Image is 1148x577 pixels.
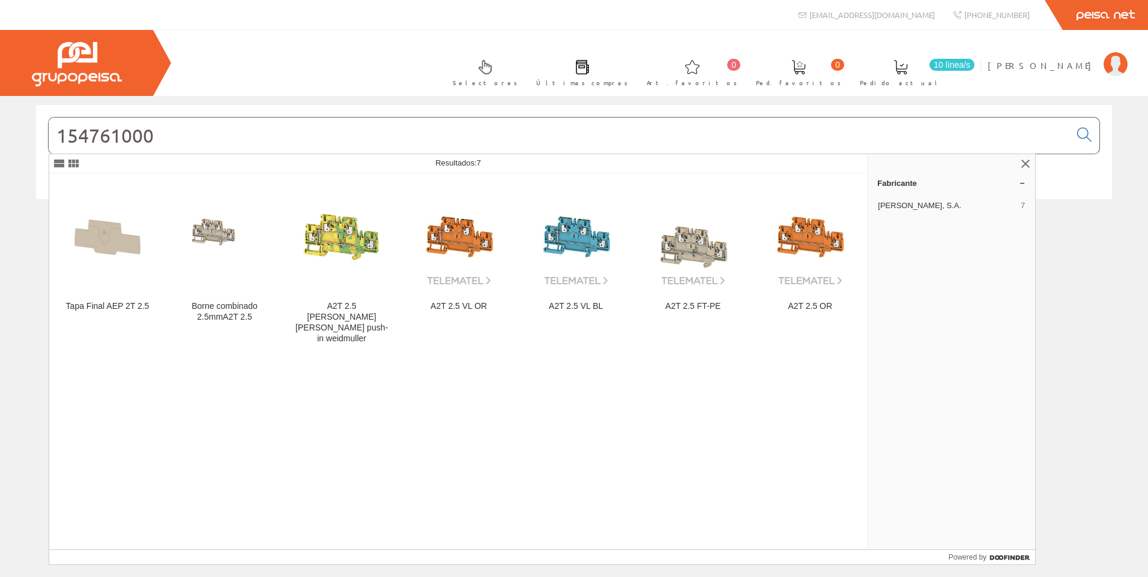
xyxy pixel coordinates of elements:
div: Tapa Final AEP 2T 2.5 [59,301,156,312]
a: Tapa Final AEP 2T 2.5 Tapa Final AEP 2T 2.5 [49,174,166,358]
div: © Grupo Peisa [36,214,1112,224]
img: A2T 2.5 VL BL [527,189,624,286]
div: A2T 2.5 VL OR [410,301,507,312]
span: Art. favoritos [647,77,737,89]
a: A2T 2.5 VL BL A2T 2.5 VL BL [518,174,634,358]
a: A2T 2.5 PE borna doble tierra push-in weidmuller A2T 2.5 [PERSON_NAME] [PERSON_NAME] push-in weid... [283,174,400,358]
div: Borne combinado 2.5mmA2T 2.5 [176,301,273,323]
div: A2T 2.5 OR [761,301,859,312]
img: A2T 2.5 VL OR [410,189,507,286]
span: Últimas compras [536,77,628,89]
span: 7 [1021,200,1025,211]
div: A2T 2.5 FT-PE [644,301,742,312]
img: A2T 2.5 OR [761,189,859,286]
span: 0 [831,59,844,71]
span: [PHONE_NUMBER] [964,10,1030,20]
img: A2T 2.5 PE borna doble tierra push-in weidmuller [293,189,390,286]
a: A2T 2.5 FT-PE A2T 2.5 FT-PE [635,174,751,358]
span: Powered by [949,552,986,563]
span: 10 línea/s [929,59,974,71]
a: A2T 2.5 OR A2T 2.5 OR [752,174,868,358]
span: Selectores [453,77,518,89]
a: Fabricante [868,173,1035,193]
span: Ped. favoritos [756,77,841,89]
img: Tapa Final AEP 2T 2.5 [59,189,156,286]
span: 0 [727,59,740,71]
input: Buscar... [49,118,1070,154]
span: Pedido actual [860,77,941,89]
div: A2T 2.5 [PERSON_NAME] [PERSON_NAME] push-in weidmuller [293,301,390,344]
img: Grupo Peisa [32,42,122,86]
a: Borne combinado 2.5mmA2T 2.5 Borne combinado 2.5mmA2T 2.5 [166,174,283,358]
span: 7 [477,158,481,167]
a: Últimas compras [524,50,634,94]
img: Borne combinado 2.5mmA2T 2.5 [176,206,273,269]
div: A2T 2.5 VL BL [527,301,624,312]
a: Powered by [949,550,1036,564]
a: Selectores [441,50,524,94]
span: [PERSON_NAME] [988,59,1098,71]
a: A2T 2.5 VL OR A2T 2.5 VL OR [400,174,517,358]
span: [EMAIL_ADDRESS][DOMAIN_NAME] [809,10,935,20]
span: [PERSON_NAME], S.A. [878,200,1016,211]
a: 10 línea/s Pedido actual [848,50,977,94]
a: [PERSON_NAME] [988,50,1128,61]
span: Resultados: [435,158,481,167]
img: A2T 2.5 FT-PE [644,189,742,286]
